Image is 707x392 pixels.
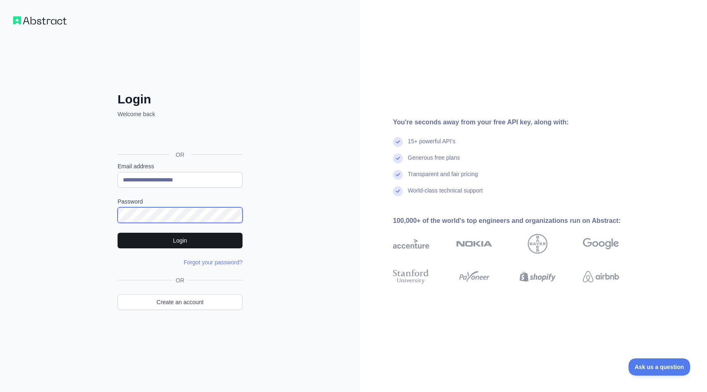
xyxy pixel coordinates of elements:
[393,170,403,180] img: check mark
[169,151,191,159] span: OR
[173,276,188,284] span: OR
[408,154,460,170] div: Generous free plans
[118,162,243,170] label: Email address
[393,216,645,226] div: 100,000+ of the world's top engineers and organizations run on Abstract:
[408,137,455,154] div: 15+ powerful API's
[456,234,492,254] img: nokia
[184,259,243,266] a: Forgot your password?
[528,234,548,254] img: bayer
[118,110,243,118] p: Welcome back
[520,268,556,286] img: shopify
[408,186,483,203] div: World-class technical support
[118,233,243,248] button: Login
[456,268,492,286] img: payoneer
[393,137,403,147] img: check mark
[408,170,478,186] div: Transparent and fair pricing
[118,294,243,310] a: Create an account
[118,92,243,107] h2: Login
[118,197,243,206] label: Password
[583,268,619,286] img: airbnb
[628,358,691,376] iframe: Toggle Customer Support
[393,186,403,196] img: check mark
[13,16,67,25] img: Workflow
[393,268,429,286] img: stanford university
[113,127,245,145] iframe: Sign in with Google Button
[583,234,619,254] img: google
[393,234,429,254] img: accenture
[393,154,403,163] img: check mark
[393,117,645,127] div: You're seconds away from your free API key, along with:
